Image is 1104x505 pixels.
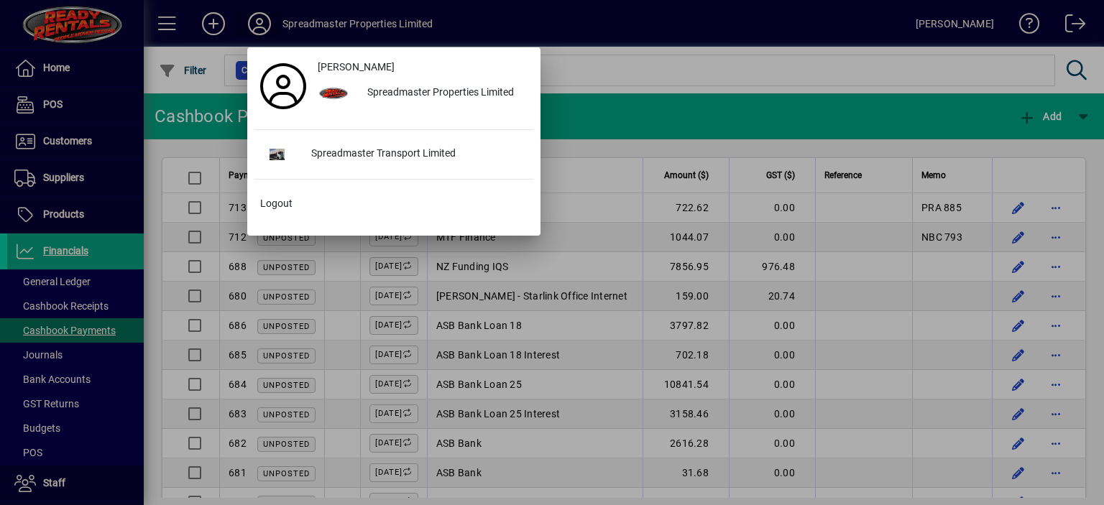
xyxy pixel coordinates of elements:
[356,80,533,106] div: Spreadmaster Properties Limited
[254,73,312,99] a: Profile
[300,142,533,167] div: Spreadmaster Transport Limited
[254,191,533,217] button: Logout
[260,196,293,211] span: Logout
[312,80,533,106] button: Spreadmaster Properties Limited
[254,142,533,167] button: Spreadmaster Transport Limited
[318,60,395,75] span: [PERSON_NAME]
[312,55,533,80] a: [PERSON_NAME]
